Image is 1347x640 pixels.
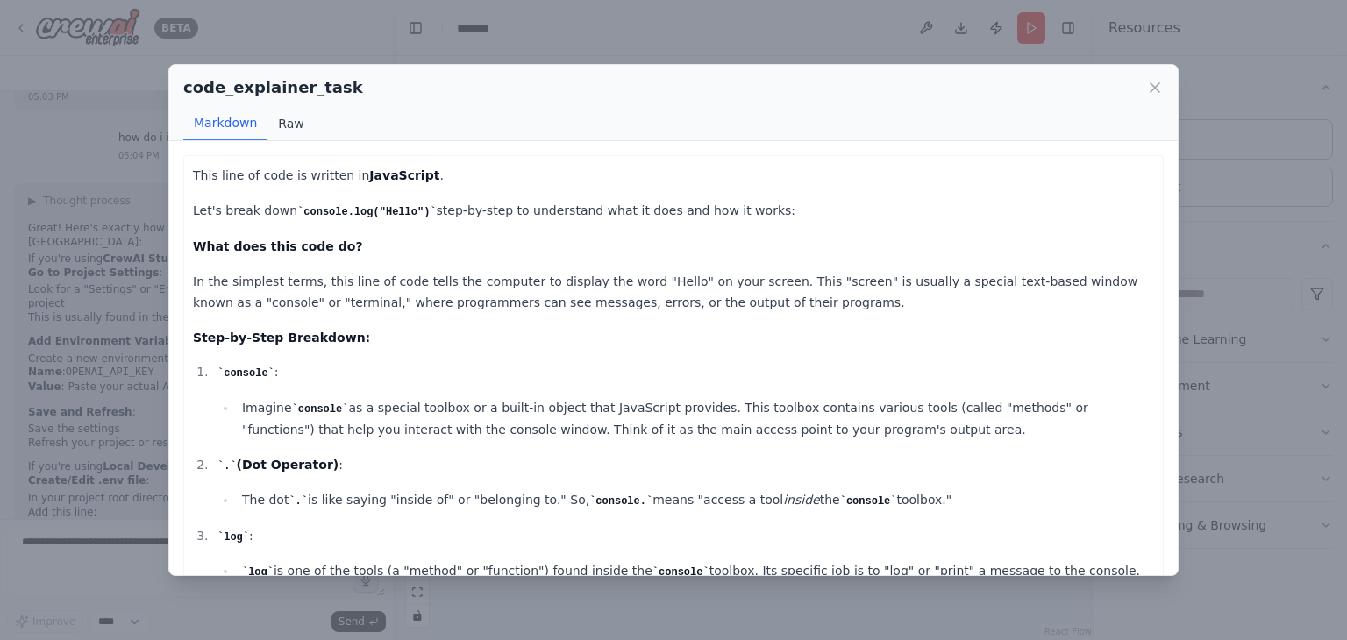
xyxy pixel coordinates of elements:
[589,495,652,508] code: console.
[783,493,819,507] em: inside
[193,239,363,253] strong: What does this code do?
[217,361,1154,383] p: :
[242,566,274,579] code: log
[217,454,1154,476] p: :
[237,397,1154,440] li: Imagine as a special toolbox or a built-in object that JavaScript provides. This toolbox contains...
[237,560,1154,603] li: is one of the tools (a "method" or "function") found inside the toolbox. Its specific job is to "...
[183,107,267,140] button: Markdown
[840,495,897,508] code: console
[217,367,274,380] code: console
[217,531,249,544] code: log
[217,460,237,473] code: .
[193,165,1154,186] p: This line of code is written in .
[193,200,1154,222] p: Let's break down step-by-step to understand what it does and how it works:
[217,525,1154,547] p: :
[183,75,363,100] h2: code_explainer_task
[193,271,1154,313] p: In the simplest terms, this line of code tells the computer to display the word "Hello" on your s...
[652,566,709,579] code: console
[237,489,1154,511] li: The dot is like saying "inside of" or "belonging to." So, means "access a tool the toolbox."
[369,168,439,182] strong: JavaScript
[267,107,314,140] button: Raw
[292,403,349,416] code: console
[193,331,370,345] strong: Step-by-Step Breakdown:
[217,458,339,472] strong: (Dot Operator)
[289,495,308,508] code: .
[297,206,436,218] code: console.log("Hello")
